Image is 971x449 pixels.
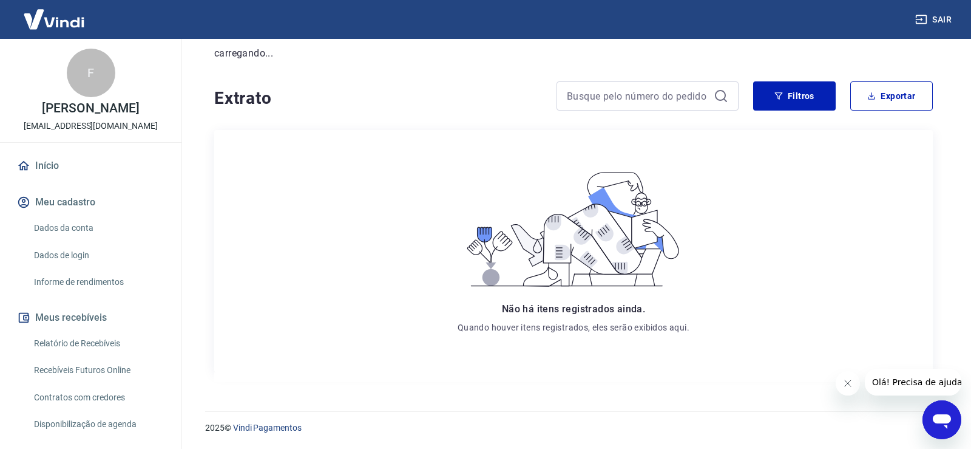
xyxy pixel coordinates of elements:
[15,304,167,331] button: Meus recebíveis
[24,120,158,132] p: [EMAIL_ADDRESS][DOMAIN_NAME]
[29,412,167,437] a: Disponibilização de agenda
[29,243,167,268] a: Dados de login
[502,303,645,315] span: Não há itens registrados ainda.
[29,385,167,410] a: Contratos com credores
[753,81,836,111] button: Filtros
[29,331,167,356] a: Relatório de Recebíveis
[836,371,860,396] iframe: Fechar mensagem
[42,102,139,115] p: [PERSON_NAME]
[205,422,942,434] p: 2025 ©
[7,9,102,18] span: Olá! Precisa de ajuda?
[458,321,689,334] p: Quando houver itens registrados, eles serão exibidos aqui.
[913,9,956,31] button: Sair
[29,270,167,295] a: Informe de rendimentos
[233,423,302,433] a: Vindi Pagamentos
[67,49,115,97] div: F
[567,87,709,105] input: Busque pelo número do pedido
[29,358,167,383] a: Recebíveis Futuros Online
[214,46,933,61] p: carregando...
[29,216,167,241] a: Dados da conta
[15,153,167,179] a: Início
[850,81,933,111] button: Exportar
[865,369,961,396] iframe: Mensagem da empresa
[922,400,961,439] iframe: Botão para abrir a janela de mensagens
[214,86,542,111] h4: Extrato
[15,189,167,216] button: Meu cadastro
[15,1,93,38] img: Vindi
